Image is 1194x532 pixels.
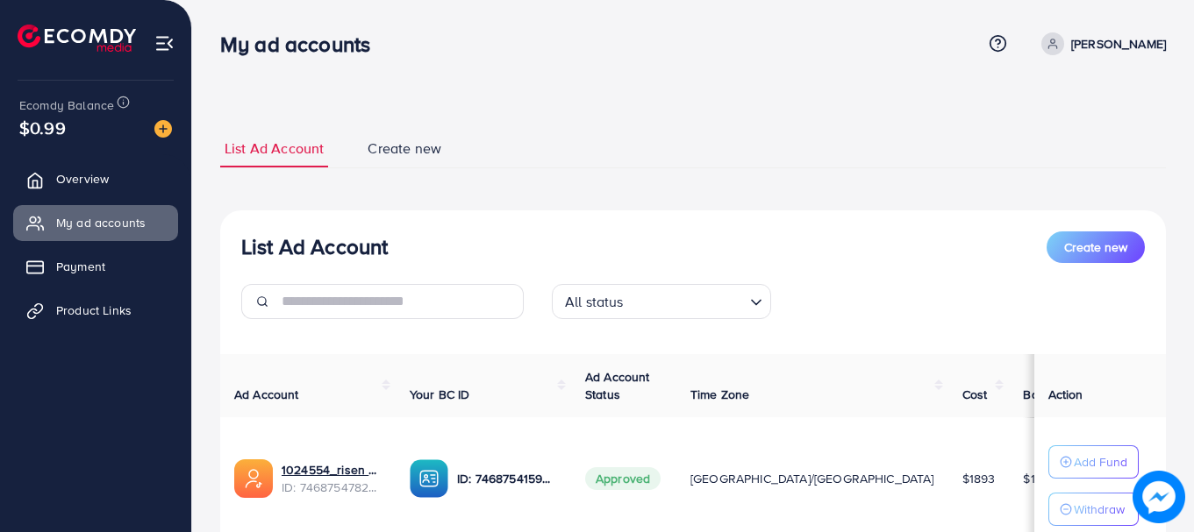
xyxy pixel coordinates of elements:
span: Action [1048,386,1083,403]
a: Product Links [13,293,178,328]
span: All status [561,289,627,315]
span: List Ad Account [225,138,324,159]
a: 1024554_risen mall_1738954995749 [282,461,382,479]
a: [PERSON_NAME] [1034,32,1166,55]
a: Overview [13,161,178,196]
span: Ad Account [234,386,299,403]
span: Create new [368,138,441,159]
span: Cost [962,386,988,403]
a: My ad accounts [13,205,178,240]
p: ID: 7468754159844524049 [457,468,557,489]
h3: List Ad Account [241,234,388,259]
p: Withdraw [1074,499,1125,520]
span: Product Links [56,301,132,319]
span: Time Zone [690,386,749,403]
span: Create new [1064,238,1127,256]
img: image [1133,471,1185,523]
a: Payment [13,249,178,284]
img: image [154,120,172,138]
img: ic-ba-acc.ded83a64.svg [410,459,448,498]
img: menu [154,33,175,53]
div: Search for option [552,284,771,319]
div: <span class='underline'>1024554_risen mall_1738954995749</span></br>7468754782921113617 [282,461,382,497]
span: Your BC ID [410,386,470,403]
button: Add Fund [1048,445,1139,479]
span: Payment [56,258,105,275]
input: Search for option [629,286,743,315]
span: Ecomdy Balance [19,96,114,114]
p: [PERSON_NAME] [1071,33,1166,54]
span: Overview [56,170,109,188]
span: [GEOGRAPHIC_DATA]/[GEOGRAPHIC_DATA] [690,470,934,487]
h3: My ad accounts [220,32,384,57]
img: ic-ads-acc.e4c84228.svg [234,459,273,498]
span: $0.99 [19,115,66,140]
span: Ad Account Status [585,368,650,403]
span: My ad accounts [56,214,146,231]
img: logo [18,25,136,52]
span: ID: 7468754782921113617 [282,479,382,496]
button: Create new [1047,231,1145,263]
span: $1893 [962,470,996,487]
button: Withdraw [1048,493,1139,526]
p: Add Fund [1074,451,1127,472]
span: Approved [585,467,661,490]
